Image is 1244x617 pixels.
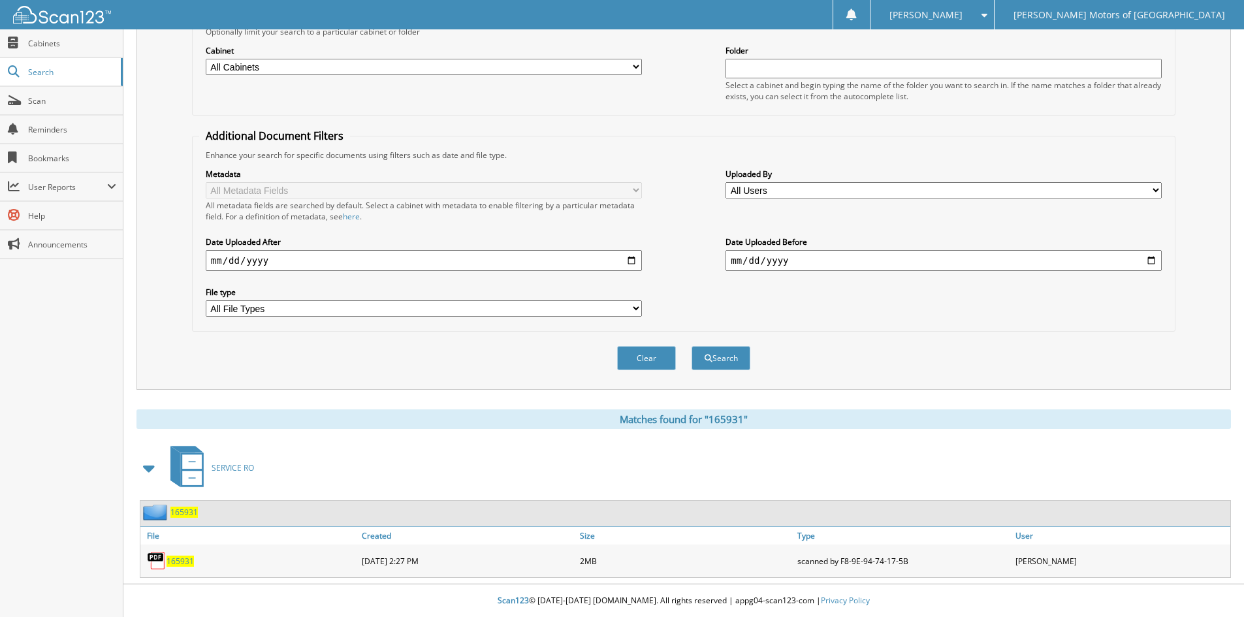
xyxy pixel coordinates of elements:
span: Help [28,210,116,221]
a: 165931 [170,507,198,518]
img: scan123-logo-white.svg [13,6,111,24]
a: Size [577,527,795,545]
span: Cabinets [28,38,116,49]
div: All metadata fields are searched by default. Select a cabinet with metadata to enable filtering b... [206,200,642,222]
span: Search [28,67,114,78]
span: [PERSON_NAME] [889,11,963,19]
a: SERVICE RO [163,442,254,494]
span: User Reports [28,182,107,193]
a: User [1012,527,1230,545]
legend: Additional Document Filters [199,129,350,143]
a: 165931 [167,556,194,567]
img: PDF.png [147,551,167,571]
button: Clear [617,346,676,370]
div: 2MB [577,548,795,574]
div: Enhance your search for specific documents using filters such as date and file type. [199,150,1168,161]
label: Folder [726,45,1162,56]
label: Date Uploaded After [206,236,642,247]
label: Uploaded By [726,168,1162,180]
div: © [DATE]-[DATE] [DOMAIN_NAME]. All rights reserved | appg04-scan123-com | [123,585,1244,617]
span: Bookmarks [28,153,116,164]
div: scanned by F8-9E-94-74-17-5B [794,548,1012,574]
a: here [343,211,360,222]
div: [DATE] 2:27 PM [359,548,577,574]
label: Date Uploaded Before [726,236,1162,247]
div: Select a cabinet and begin typing the name of the folder you want to search in. If the name match... [726,80,1162,102]
span: Scan123 [498,595,529,606]
div: [PERSON_NAME] [1012,548,1230,574]
span: [PERSON_NAME] Motors of [GEOGRAPHIC_DATA] [1013,11,1225,19]
a: File [140,527,359,545]
div: Optionally limit your search to a particular cabinet or folder [199,26,1168,37]
button: Search [692,346,750,370]
a: Created [359,527,577,545]
label: File type [206,287,642,298]
a: Type [794,527,1012,545]
span: Scan [28,95,116,106]
label: Cabinet [206,45,642,56]
span: SERVICE RO [212,462,254,473]
span: Announcements [28,239,116,250]
input: start [206,250,642,271]
input: end [726,250,1162,271]
iframe: Chat Widget [1179,554,1244,617]
span: Reminders [28,124,116,135]
div: Matches found for "165931" [136,409,1231,429]
img: folder2.png [143,504,170,520]
label: Metadata [206,168,642,180]
a: Privacy Policy [821,595,870,606]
